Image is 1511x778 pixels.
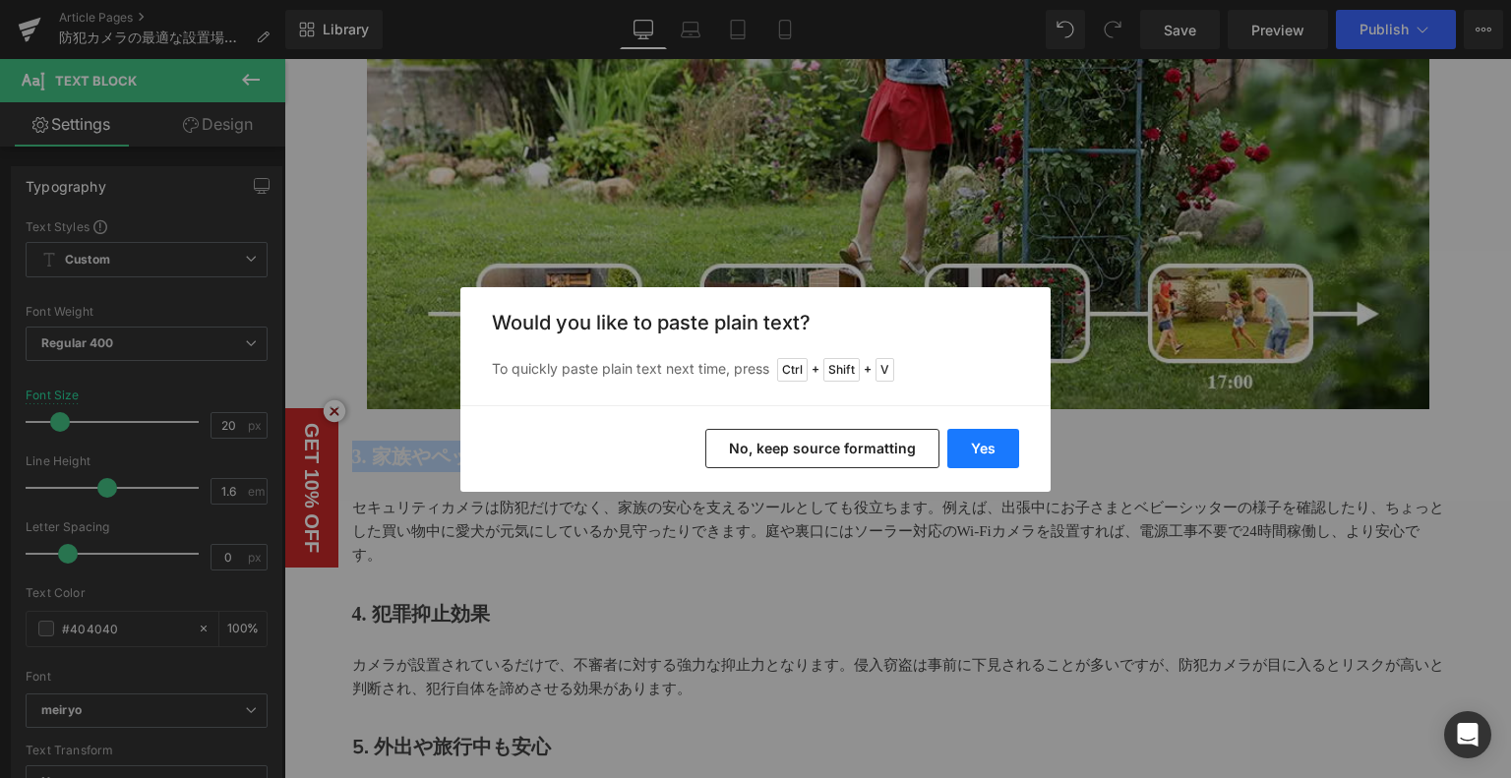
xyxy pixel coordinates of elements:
p: カメラが設置されているだけで、不審者に対する強力な抑止力となります。侵入窃盗は事前に下見されることが多いですが、防犯カメラが目に入るとリスクが高いと判断され、犯行自体を諦めさせる効果があります。 [68,594,1160,641]
h3: Would you like to paste plain text? [492,311,1019,334]
div: GET 10% OFF [15,364,39,494]
span: Ctrl [777,358,808,382]
div: Open Intercom Messenger [1444,711,1491,758]
span: Shift [823,358,860,382]
button: Yes [947,429,1019,468]
b: 4. 犯罪抑止効果 [68,544,206,566]
span: V [876,358,894,382]
b: 5. 外出や旅行中も安心 [68,675,267,701]
span: + [864,360,872,380]
b: 3. 家族やペットの見守り [68,387,284,408]
button: No, keep source formatting [705,429,939,468]
p: To quickly paste plain text next time, press [492,358,1019,382]
p: セキュリティカメラは防犯だけでなく、家族の安心を支えるツールとしても役立ちます。例えば、出張中にお子さまとベビーシッターの様子を確認したり、ちょっとした買い物中に愛犬が元気にしているか見守ったり... [68,437,1160,508]
span: + [812,360,819,380]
